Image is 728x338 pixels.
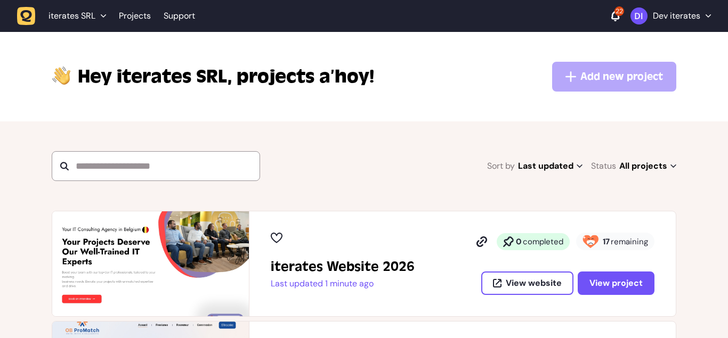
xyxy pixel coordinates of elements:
[603,236,610,247] strong: 17
[481,271,573,295] button: View website
[611,236,648,247] span: remaining
[52,64,71,86] img: hi-hand
[487,159,515,174] span: Sort by
[164,11,195,21] a: Support
[17,6,112,26] button: iterates SRL
[271,278,415,289] p: Last updated 1 minute ago
[591,159,616,174] span: Status
[630,7,711,24] button: Dev iterates
[619,159,676,174] span: All projects
[589,277,643,288] span: View project
[271,258,415,275] h2: iterates Website 2026
[518,159,583,174] span: Last updated
[578,271,654,295] button: View project
[614,6,624,16] div: 22
[523,236,563,247] span: completed
[630,7,648,24] img: Dev iterates
[78,64,374,89] p: projects a’hoy!
[48,11,95,21] span: iterates SRL
[516,236,522,247] strong: 0
[653,11,700,21] p: Dev iterates
[52,211,249,316] img: iterates Website 2026
[506,279,562,287] span: View website
[580,69,663,84] span: Add new project
[78,64,232,89] span: iterates SRL
[552,62,676,92] button: Add new project
[119,6,151,26] a: Projects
